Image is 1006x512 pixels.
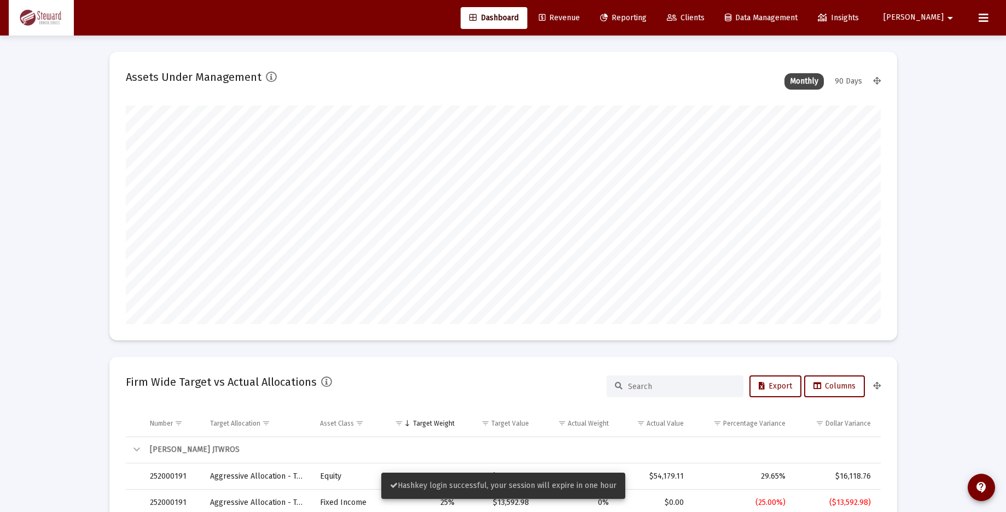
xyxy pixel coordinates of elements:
[558,419,566,427] span: Show filter options for column 'Actual Weight'
[210,419,260,428] div: Target Allocation
[628,382,735,391] input: Search
[883,13,944,22] span: [PERSON_NAME]
[784,73,824,90] div: Monthly
[356,419,364,427] span: Show filter options for column 'Asset Class'
[17,7,66,29] img: Dashboard
[530,7,589,29] a: Revenue
[142,463,202,490] td: 252000191
[202,410,312,437] td: Column Target Allocation
[691,410,794,437] td: Column Percentage Variance
[262,419,270,427] span: Show filter options for column 'Target Allocation'
[816,419,824,427] span: Show filter options for column 'Dollar Variance'
[716,7,806,29] a: Data Management
[175,419,183,427] span: Show filter options for column 'Number'
[699,497,786,508] div: (25.00%)
[312,463,383,490] td: Equity
[723,419,786,428] div: Percentage Variance
[813,381,856,391] span: Columns
[624,471,684,482] div: $54,179.11
[759,381,792,391] span: Export
[749,375,801,397] button: Export
[617,410,691,437] td: Column Actual Value
[818,13,859,22] span: Insights
[725,13,798,22] span: Data Management
[491,419,529,428] div: Target Value
[870,7,970,28] button: [PERSON_NAME]
[793,410,880,437] td: Column Dollar Variance
[600,13,647,22] span: Reporting
[539,13,580,22] span: Revenue
[944,7,957,29] mat-icon: arrow_drop_down
[975,481,988,494] mat-icon: contact_support
[382,410,462,437] td: Column Target Weight
[658,7,713,29] a: Clients
[462,410,537,437] td: Column Target Value
[591,7,655,29] a: Reporting
[801,497,870,508] div: ($13,592.98)
[699,471,786,482] div: 29.65%
[568,419,609,428] div: Actual Weight
[809,7,868,29] a: Insights
[320,419,354,428] div: Asset Class
[713,419,722,427] span: Show filter options for column 'Percentage Variance'
[395,419,403,427] span: Show filter options for column 'Target Weight'
[647,419,684,428] div: Actual Value
[537,410,617,437] td: Column Actual Weight
[801,471,870,482] div: $16,118.76
[624,497,684,508] div: $0.00
[150,444,871,455] div: [PERSON_NAME] JTWROS
[150,419,173,428] div: Number
[481,419,490,427] span: Show filter options for column 'Target Value'
[312,410,383,437] td: Column Asset Class
[667,13,705,22] span: Clients
[126,373,317,391] h2: Firm Wide Target vs Actual Allocations
[469,13,519,22] span: Dashboard
[413,419,455,428] div: Target Weight
[461,7,527,29] a: Dashboard
[126,68,261,86] h2: Assets Under Management
[825,419,871,428] div: Dollar Variance
[637,419,645,427] span: Show filter options for column 'Actual Value'
[829,73,868,90] div: 90 Days
[202,463,312,490] td: Aggressive Allocation - Test
[126,437,142,463] td: Collapse
[142,410,202,437] td: Column Number
[390,481,617,490] span: Hashkey login successful, your session will expire in one hour
[804,375,865,397] button: Columns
